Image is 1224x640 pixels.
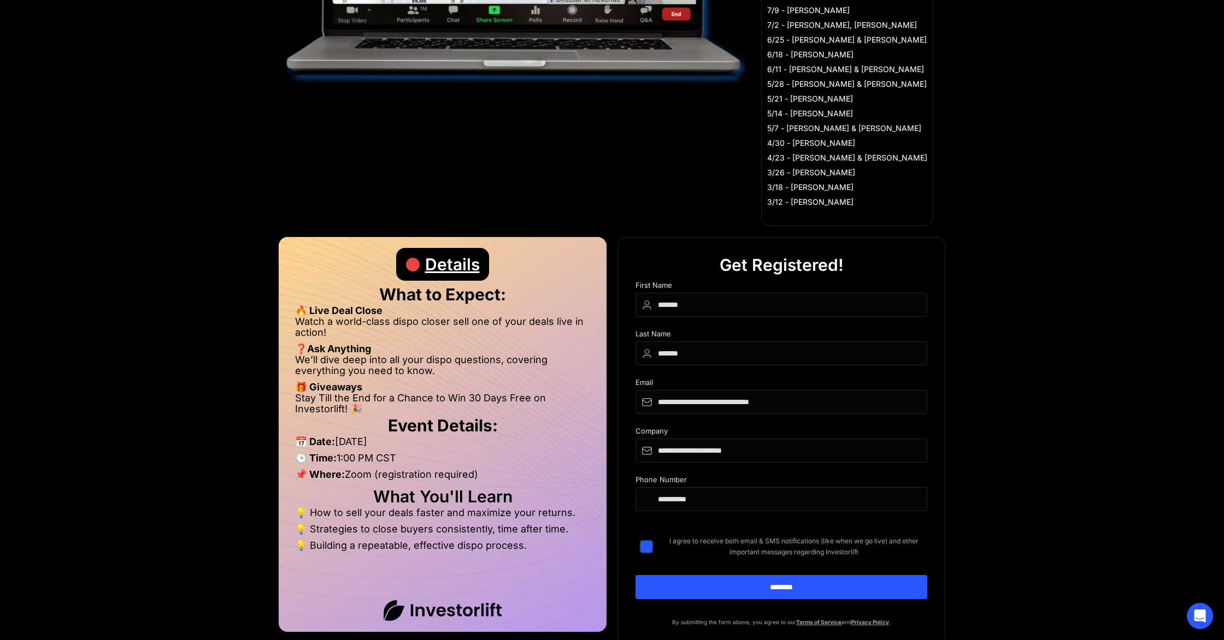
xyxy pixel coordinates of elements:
strong: 🎁 Giveaways [295,381,362,393]
li: Stay Till the End for a Chance to Win 30 Days Free on Investorlift! 🎉 [295,393,590,414]
strong: ❓Ask Anything [295,343,371,354]
div: Open Intercom Messenger [1187,603,1213,629]
a: Terms of Service [796,619,841,625]
div: Details [425,248,480,281]
li: We’ll dive deep into all your dispo questions, covering everything you need to know. [295,354,590,382]
span: I agree to receive both email & SMS notifications (like when we go live) and other important mess... [661,536,927,558]
li: 💡 How to sell your deals faster and maximize your returns. [295,507,590,524]
div: Get Registered! [720,248,844,281]
li: Zoom (registration required) [295,469,590,485]
li: 💡 Strategies to close buyers consistently, time after time. [295,524,590,540]
li: 💡 Building a repeatable, effective dispo process. [295,540,590,551]
form: DIspo Day Main Form [635,281,927,617]
div: Phone Number [635,476,927,487]
strong: 🕒 Time: [295,452,337,464]
strong: Event Details: [388,416,498,435]
strong: 📅 Date: [295,436,335,447]
h2: What You'll Learn [295,491,590,502]
a: Privacy Policy [851,619,889,625]
div: Email [635,378,927,390]
strong: 🔥 Live Deal Close [295,305,382,316]
li: [DATE] [295,436,590,453]
div: First Name [635,281,927,293]
strong: 📌 Where: [295,469,345,480]
div: Company [635,427,927,438]
p: By submitting the form above, you agree to our and . [635,617,927,627]
li: 1:00 PM CST [295,453,590,469]
li: Watch a world-class dispo closer sell one of your deals live in action! [295,316,590,343]
div: Last Name [635,330,927,341]
strong: What to Expect: [379,285,506,304]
